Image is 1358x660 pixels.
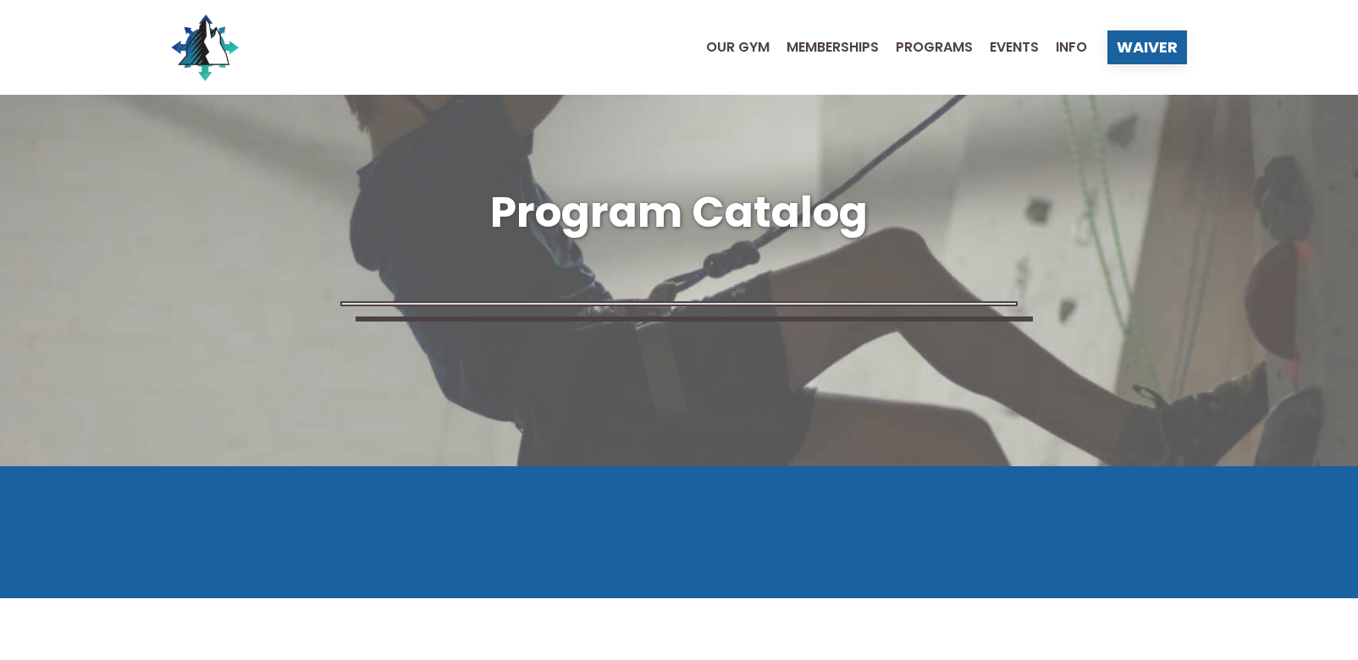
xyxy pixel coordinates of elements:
span: Waiver [1117,40,1178,55]
span: Our Gym [706,41,770,54]
h1: Program Catalog [171,183,1187,242]
a: Waiver [1107,30,1187,64]
span: Memberships [787,41,879,54]
a: Programs [879,41,973,54]
a: Our Gym [689,41,770,54]
span: Info [1056,41,1087,54]
a: Memberships [770,41,879,54]
a: Info [1039,41,1087,54]
img: North Wall Logo [171,14,239,81]
span: Events [990,41,1039,54]
a: Events [973,41,1039,54]
span: Programs [896,41,973,54]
